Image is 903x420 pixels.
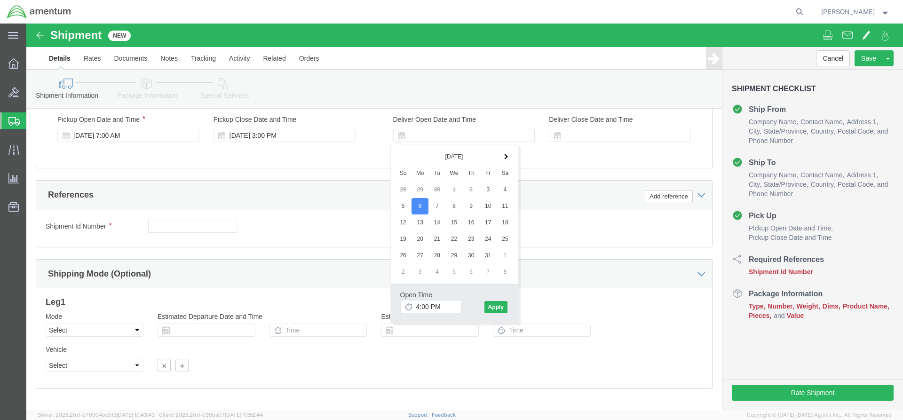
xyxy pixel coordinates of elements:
[38,412,155,418] span: Server: 2025.20.0-970904bc0f3
[117,412,155,418] span: [DATE] 10:43:43
[432,412,456,418] a: Feedback
[159,412,263,418] span: Client: 2025.20.0-035ba07
[747,411,892,419] span: Copyright © [DATE]-[DATE] Agistix Inc., All Rights Reserved
[26,24,903,410] iframe: FS Legacy Container
[821,7,875,17] span: Timothy Lindsey
[408,412,432,418] a: Support
[821,6,890,17] button: [PERSON_NAME]
[7,5,71,19] img: logo
[225,412,263,418] span: [DATE] 10:52:44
